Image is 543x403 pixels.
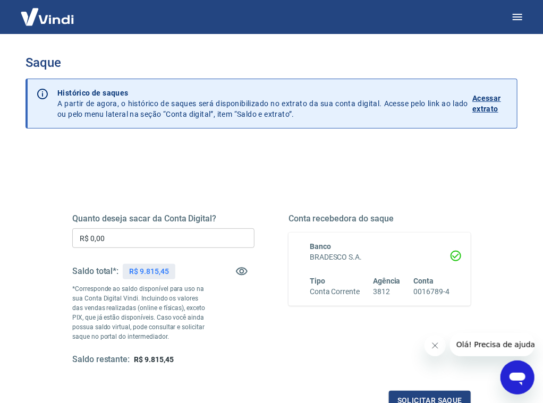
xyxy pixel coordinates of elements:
span: R$ 9.815,45 [134,355,173,364]
span: Olá! Precisa de ajuda? [6,7,89,16]
p: *Corresponde ao saldo disponível para uso na sua Conta Digital Vindi. Incluindo os valores das ve... [72,284,209,341]
h5: Saldo total*: [72,266,118,277]
iframe: Mensagem da empresa [450,333,534,356]
a: Acessar extrato [472,88,508,119]
span: Banco [310,242,331,251]
img: Vindi [13,1,82,33]
h6: 3812 [373,286,401,297]
h5: Saldo restante: [72,354,130,365]
span: Agência [373,277,401,285]
p: R$ 9.815,45 [129,266,168,277]
span: Tipo [310,277,325,285]
p: A partir de agora, o histórico de saques será disponibilizado no extrato da sua conta digital. Ac... [57,88,468,119]
h6: Conta Corrente [310,286,360,297]
h5: Conta recebedora do saque [289,213,471,224]
h6: 0016789-4 [413,286,449,297]
p: Histórico de saques [57,88,468,98]
iframe: Botão para abrir a janela de mensagens [500,361,534,395]
iframe: Fechar mensagem [425,335,446,356]
span: Conta [413,277,434,285]
p: Acessar extrato [472,93,508,114]
h3: Saque [26,55,517,70]
h6: BRADESCO S.A. [310,252,449,263]
h5: Quanto deseja sacar da Conta Digital? [72,213,254,224]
